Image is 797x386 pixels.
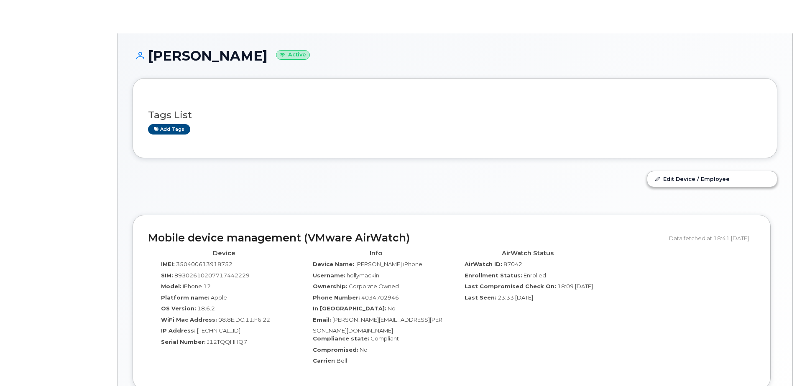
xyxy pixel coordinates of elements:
[313,294,360,302] label: Phone Number:
[313,316,331,324] label: Email:
[503,261,522,267] span: 87042
[161,305,196,312] label: OS Version:
[465,282,556,290] label: Last Compromised Check On:
[647,171,777,186] a: Edit Device / Employee
[557,283,593,289] span: 18:09 [DATE]
[361,294,399,301] span: 4034702946
[148,232,663,244] h2: Mobile device management (VMware AirWatch)
[355,261,422,267] span: [PERSON_NAME] iPhone
[313,346,358,354] label: Compromised:
[524,272,546,279] span: Enrolled
[313,272,345,279] label: Username:
[465,260,502,268] label: AirWatch ID:
[349,283,399,289] span: Corporate Owned
[183,283,211,289] span: iPhone 12
[161,260,175,268] label: IMEI:
[313,260,354,268] label: Device Name:
[174,272,250,279] span: 89302610207717442229
[313,305,386,312] label: In [GEOGRAPHIC_DATA]:
[161,327,196,335] label: IP Address:
[154,250,294,257] h4: Device
[133,48,777,63] h1: [PERSON_NAME]
[148,124,190,135] a: Add tags
[176,261,232,267] span: 350400613918752
[458,250,597,257] h4: AirWatch Status
[313,335,369,343] label: Compliance state:
[370,335,399,342] span: Compliant
[276,50,310,60] small: Active
[313,316,442,334] span: [PERSON_NAME][EMAIL_ADDRESS][PERSON_NAME][DOMAIN_NAME]
[465,294,496,302] label: Last Seen:
[197,305,215,312] span: 18.6.2
[465,272,522,279] label: Enrollment Status:
[161,316,217,324] label: WiFi Mac Address:
[207,338,247,345] span: J12TQQHHQ7
[388,305,396,312] span: No
[347,272,379,279] span: hollymackin
[337,357,347,364] span: Bell
[218,316,270,323] span: 08:8E:DC:11:F6:22
[211,294,227,301] span: Apple
[306,250,445,257] h4: Info
[161,282,181,290] label: Model:
[313,282,347,290] label: Ownership:
[161,338,206,346] label: Serial Number:
[498,294,533,301] span: 23:33 [DATE]
[148,110,762,120] h3: Tags List
[161,294,209,302] label: Platform name:
[669,230,755,246] div: Data fetched at 18:41 [DATE]
[313,357,335,365] label: Carrier:
[161,272,173,279] label: SIM:
[360,346,368,353] span: No
[197,327,240,334] span: [TECHNICAL_ID]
